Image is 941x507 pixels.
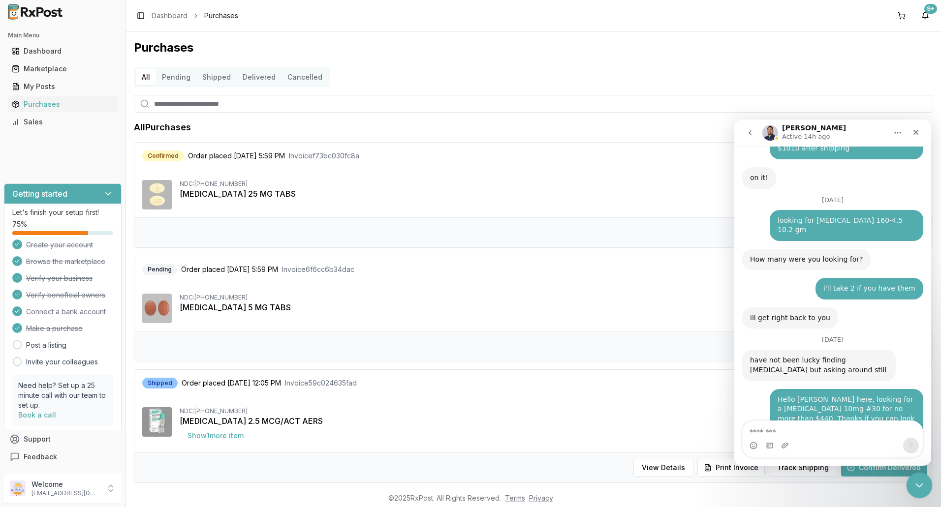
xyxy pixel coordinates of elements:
span: Browse the marketplace [26,257,105,267]
span: Order placed [DATE] 12:05 PM [182,378,281,388]
div: NDC: [PHONE_NUMBER] [180,407,925,415]
button: 9+ [917,8,933,24]
button: Feedback [4,448,122,466]
button: Delivered [237,69,282,85]
div: Marketplace [12,64,114,74]
div: [MEDICAL_DATA] 2.5 MCG/ACT AERS [180,415,925,427]
span: Invoice f73bc030fc8a [289,151,359,161]
span: Invoice 6f6cc6b34dac [282,265,354,274]
a: Sales [8,113,118,131]
span: Feedback [24,452,57,462]
span: Purchases [204,11,238,21]
img: RxPost Logo [4,4,67,20]
p: Let's finish your setup first! [12,208,113,217]
button: All [136,69,156,85]
h2: Main Menu [8,31,118,39]
div: [MEDICAL_DATA] 25 MG TABS [180,188,925,200]
div: NDC: [PHONE_NUMBER] [180,180,925,188]
a: Invite your colleagues [26,357,98,367]
img: User avatar [10,480,26,496]
button: Track Shipping [769,459,837,477]
div: Shipped [142,378,178,388]
button: Show1more item [180,427,251,445]
p: [EMAIL_ADDRESS][DOMAIN_NAME] [31,489,100,497]
a: Purchases [8,95,118,113]
span: Verify your business [26,273,93,283]
div: Purchases [12,99,114,109]
iframe: Intercom live chat [734,119,931,466]
div: Confirmed [142,150,184,161]
span: Verify beneficial owners [26,290,105,300]
nav: breadcrumb [152,11,238,21]
div: NDC: [PHONE_NUMBER] [180,294,925,301]
a: Terms [505,494,525,502]
img: Jardiance 25 MG TABS [142,180,172,209]
p: Welcome [31,479,100,489]
a: Privacy [529,494,553,502]
button: View Details [633,459,693,477]
a: Post a listing [26,340,66,350]
h1: Purchases [134,40,933,56]
h3: Getting started [12,188,67,200]
a: My Posts [8,78,118,95]
img: Spiriva Respimat 2.5 MCG/ACT AERS [142,407,172,437]
span: 75 % [12,219,27,229]
button: Pending [156,69,196,85]
span: Make a purchase [26,324,83,333]
span: Create your account [26,240,93,250]
button: Support [4,430,122,448]
div: Sales [12,117,114,127]
iframe: Intercom live chat [907,473,933,499]
button: Sales [4,114,122,130]
a: Book a call [18,411,56,419]
span: Connect a bank account [26,307,106,317]
img: Tradjenta 5 MG TABS [142,294,172,323]
button: My Posts [4,79,122,94]
button: Shipped [196,69,237,85]
div: Dashboard [12,46,114,56]
div: My Posts [12,82,114,91]
button: Confirm Delivered [841,459,927,477]
a: Dashboard [152,11,188,21]
span: Invoice 59c024635fad [285,378,357,388]
div: [MEDICAL_DATA] 5 MG TABS [180,301,925,313]
div: Pending [142,264,177,275]
button: Marketplace [4,61,122,77]
p: Need help? Set up a 25 minute call with our team to set up. [18,381,107,410]
button: Cancelled [282,69,328,85]
button: Dashboard [4,43,122,59]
